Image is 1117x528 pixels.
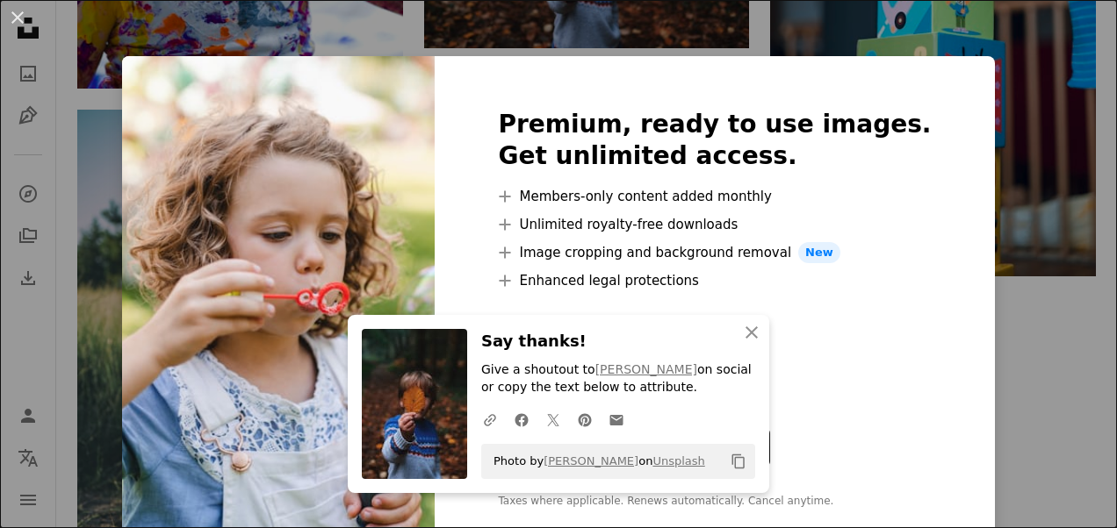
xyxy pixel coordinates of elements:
[498,242,931,263] li: Image cropping and background removal
[544,454,638,467] a: [PERSON_NAME]
[481,361,755,396] p: Give a shoutout to on social or copy the text below to attribute.
[652,454,704,467] a: Unsplash
[724,446,753,476] button: Copy to clipboard
[569,402,601,437] a: Share on Pinterest
[498,109,931,172] h2: Premium, ready to use images. Get unlimited access.
[601,402,632,437] a: Share over email
[595,362,697,376] a: [PERSON_NAME]
[481,329,755,354] h3: Say thanks!
[485,447,705,475] span: Photo by on
[506,402,537,437] a: Share on Facebook
[498,481,931,509] div: * When paid annually, billed upfront $48 Taxes where applicable. Renews automatically. Cancel any...
[537,402,569,437] a: Share on Twitter
[498,270,931,291] li: Enhanced legal protections
[798,242,840,263] span: New
[498,214,931,235] li: Unlimited royalty-free downloads
[498,186,931,207] li: Members-only content added monthly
